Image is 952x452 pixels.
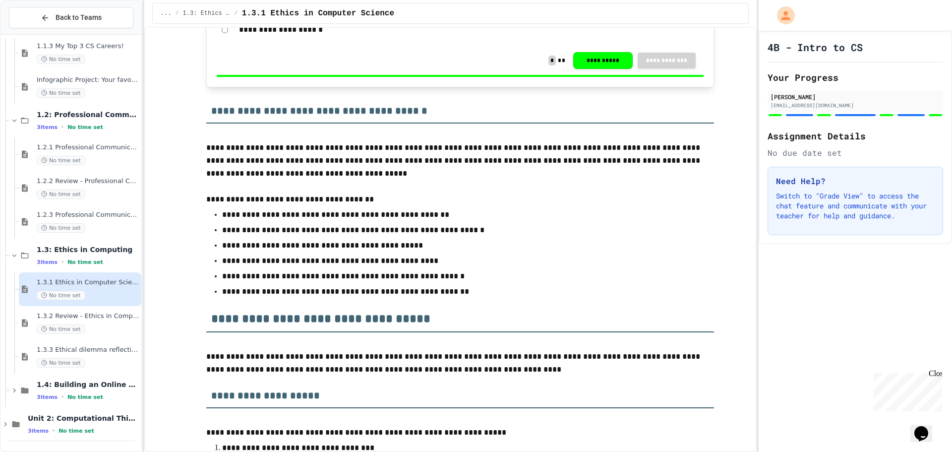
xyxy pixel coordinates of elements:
[37,324,85,334] span: No time set
[37,88,85,98] span: No time set
[67,394,103,400] span: No time set
[771,92,940,101] div: [PERSON_NAME]
[9,7,133,28] button: Back to Teams
[37,312,139,321] span: 1.3.2 Review - Ethics in Computer Science
[37,259,58,265] span: 3 items
[183,9,231,17] span: 1.3: Ethics in Computing
[242,7,394,19] span: 1.3.1 Ethics in Computer Science
[37,245,139,254] span: 1.3: Ethics in Computing
[28,428,49,434] span: 3 items
[37,42,139,51] span: 1.1.3 My Top 3 CS Careers!
[37,110,139,119] span: 1.2: Professional Communication
[161,9,172,17] span: ...
[67,259,103,265] span: No time set
[235,9,238,17] span: /
[37,394,58,400] span: 3 items
[37,190,85,199] span: No time set
[28,414,139,423] span: Unit 2: Computational Thinking & Problem-Solving
[37,278,139,287] span: 1.3.1 Ethics in Computer Science
[37,223,85,233] span: No time set
[59,428,94,434] span: No time set
[56,12,102,23] span: Back to Teams
[910,412,942,442] iframe: chat widget
[768,40,863,54] h1: 4B - Intro to CS
[61,393,63,401] span: •
[61,258,63,266] span: •
[37,177,139,186] span: 1.2.2 Review - Professional Communication
[175,9,178,17] span: /
[767,4,797,27] div: My Account
[37,76,139,84] span: Infographic Project: Your favorite CS
[37,124,58,130] span: 3 items
[37,55,85,64] span: No time set
[771,102,940,109] div: [EMAIL_ADDRESS][DOMAIN_NAME]
[776,191,935,221] p: Switch to "Grade View" to access the chat feature and communicate with your teacher for help and ...
[37,346,139,354] span: 1.3.3 Ethical dilemma reflections
[61,123,63,131] span: •
[776,175,935,187] h3: Need Help?
[37,358,85,368] span: No time set
[53,427,55,435] span: •
[37,211,139,219] span: 1.2.3 Professional Communication Challenge
[37,380,139,389] span: 1.4: Building an Online Presence
[768,129,943,143] h2: Assignment Details
[67,124,103,130] span: No time set
[37,156,85,165] span: No time set
[37,291,85,300] span: No time set
[768,70,943,84] h2: Your Progress
[37,143,139,152] span: 1.2.1 Professional Communication
[4,4,68,63] div: Chat with us now!Close
[870,369,942,411] iframe: chat widget
[768,147,943,159] div: No due date set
